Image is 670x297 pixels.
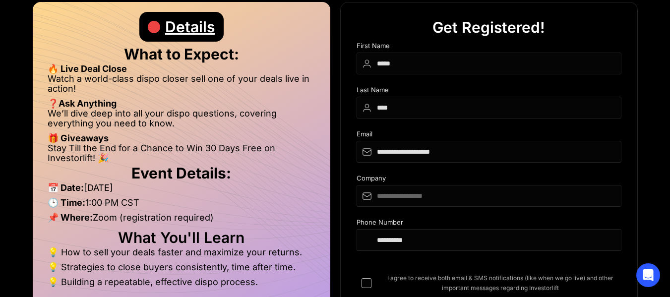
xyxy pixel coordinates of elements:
[357,42,621,53] div: First Name
[48,197,85,208] strong: 🕒 Time:
[48,213,315,228] li: Zoom (registration required)
[432,12,545,42] div: Get Registered!
[48,262,315,277] li: 💡 Strategies to close buyers consistently, time after time.
[48,277,315,287] li: 💡 Building a repeatable, effective dispo process.
[48,109,315,133] li: We’ll dive deep into all your dispo questions, covering everything you need to know.
[48,198,315,213] li: 1:00 PM CST
[357,130,621,141] div: Email
[357,219,621,229] div: Phone Number
[48,143,315,163] li: Stay Till the End for a Chance to Win 30 Days Free on Investorlift! 🎉
[48,183,315,198] li: [DATE]
[636,263,660,287] div: Open Intercom Messenger
[48,74,315,99] li: Watch a world-class dispo closer sell one of your deals live in action!
[165,12,215,42] div: Details
[131,164,231,182] strong: Event Details:
[357,86,621,97] div: Last Name
[48,98,117,109] strong: ❓Ask Anything
[357,175,621,185] div: Company
[48,233,315,242] h2: What You'll Learn
[124,45,239,63] strong: What to Expect:
[48,247,315,262] li: 💡 How to sell your deals faster and maximize your returns.
[379,273,621,293] span: I agree to receive both email & SMS notifications (like when we go live) and other important mess...
[48,133,109,143] strong: 🎁 Giveaways
[48,212,93,223] strong: 📌 Where:
[48,182,84,193] strong: 📅 Date:
[48,63,127,74] strong: 🔥 Live Deal Close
